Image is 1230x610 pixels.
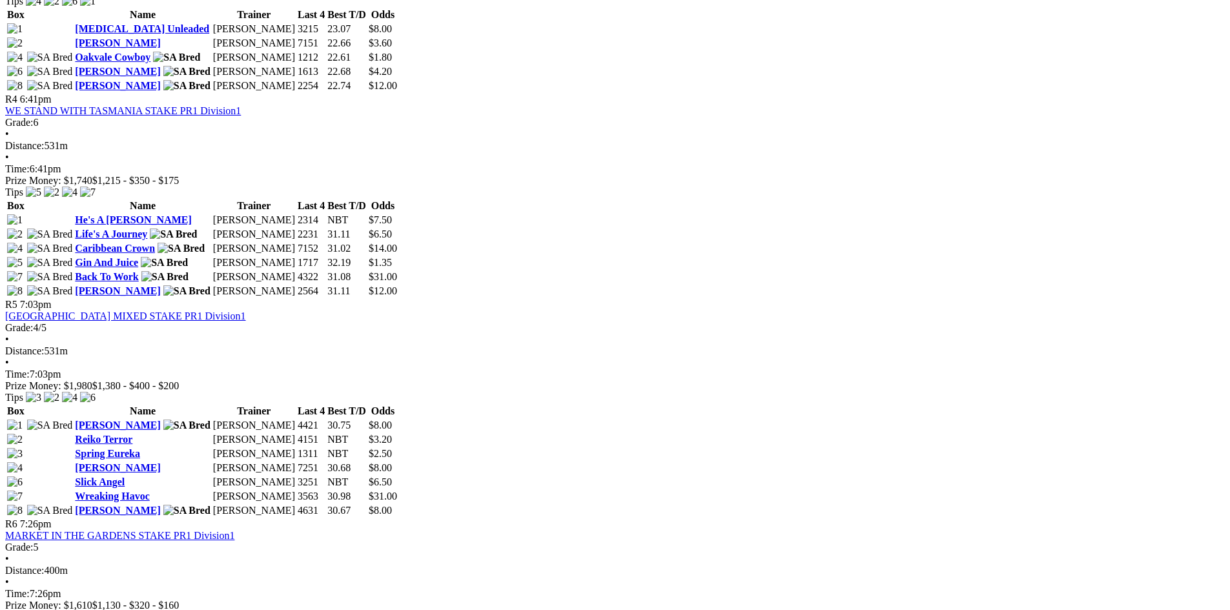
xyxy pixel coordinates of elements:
span: Time: [5,588,30,599]
a: [MEDICAL_DATA] Unleaded [75,23,209,34]
a: Oakvale Cowboy [75,52,150,63]
img: SA Bred [141,257,188,269]
span: $8.00 [369,505,392,516]
span: $6.50 [369,229,392,239]
td: 32.19 [327,256,367,269]
td: 2314 [297,214,325,227]
img: SA Bred [27,505,73,516]
img: 1 [7,23,23,35]
img: 1 [7,420,23,431]
a: [PERSON_NAME] [75,462,160,473]
span: Distance: [5,140,44,151]
span: $6.50 [369,476,392,487]
th: Name [74,8,211,21]
span: Box [7,200,25,211]
a: Slick Angel [75,476,125,487]
img: SA Bred [158,243,205,254]
span: $3.60 [369,37,392,48]
a: Spring Eureka [75,448,140,459]
td: 30.98 [327,490,367,503]
th: Best T/D [327,199,367,212]
span: 6:41pm [20,94,52,105]
span: Time: [5,369,30,380]
img: SA Bred [27,66,73,77]
td: 23.07 [327,23,367,36]
th: Trainer [212,199,296,212]
td: 30.68 [327,462,367,474]
th: Best T/D [327,405,367,418]
div: 6:41pm [5,163,1225,175]
span: • [5,334,9,345]
span: $7.50 [369,214,392,225]
img: 2 [44,392,59,403]
img: 5 [7,257,23,269]
a: [GEOGRAPHIC_DATA] MIXED STAKE PR1 Division1 [5,310,246,321]
span: Grade: [5,322,34,333]
span: Grade: [5,542,34,553]
span: $12.00 [369,80,397,91]
a: He's A [PERSON_NAME] [75,214,191,225]
th: Name [74,199,211,212]
img: SA Bred [163,80,210,92]
img: 4 [62,187,77,198]
td: NBT [327,433,367,446]
th: Odds [368,199,398,212]
td: 4631 [297,504,325,517]
img: 7 [7,271,23,283]
a: Life's A Journey [75,229,147,239]
span: Distance: [5,345,44,356]
td: [PERSON_NAME] [212,490,296,503]
td: [PERSON_NAME] [212,65,296,78]
img: 3 [26,392,41,403]
span: Time: [5,163,30,174]
img: SA Bred [163,285,210,297]
span: $1.35 [369,257,392,268]
span: $14.00 [369,243,397,254]
img: SA Bred [163,420,210,431]
td: [PERSON_NAME] [212,270,296,283]
a: Wreaking Havoc [75,491,149,502]
td: [PERSON_NAME] [212,419,296,432]
span: • [5,128,9,139]
td: 1613 [297,65,325,78]
a: MARKET IN THE GARDENS STAKE PR1 Division1 [5,530,234,541]
td: [PERSON_NAME] [212,79,296,92]
span: R4 [5,94,17,105]
img: 8 [7,80,23,92]
td: 30.67 [327,504,367,517]
td: [PERSON_NAME] [212,256,296,269]
td: 3251 [297,476,325,489]
td: 2231 [297,228,325,241]
img: SA Bred [27,420,73,431]
img: 4 [7,462,23,474]
div: 5 [5,542,1225,553]
img: SA Bred [27,243,73,254]
img: SA Bred [27,257,73,269]
img: SA Bred [27,285,73,297]
td: [PERSON_NAME] [212,433,296,446]
div: 531m [5,345,1225,357]
span: Box [7,405,25,416]
img: 8 [7,285,23,297]
td: 4322 [297,270,325,283]
div: 400m [5,565,1225,576]
td: [PERSON_NAME] [212,214,296,227]
span: Tips [5,187,23,198]
span: $1,215 - $350 - $175 [92,175,179,186]
img: 7 [7,491,23,502]
span: $31.00 [369,491,397,502]
td: [PERSON_NAME] [212,51,296,64]
span: $3.20 [369,434,392,445]
img: 2 [44,187,59,198]
th: Name [74,405,211,418]
span: • [5,553,9,564]
div: Prize Money: $1,980 [5,380,1225,392]
td: 2254 [297,79,325,92]
td: [PERSON_NAME] [212,285,296,298]
a: [PERSON_NAME] [75,37,160,48]
span: $8.00 [369,23,392,34]
td: 22.66 [327,37,367,50]
td: NBT [327,214,367,227]
span: R6 [5,518,17,529]
td: [PERSON_NAME] [212,504,296,517]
